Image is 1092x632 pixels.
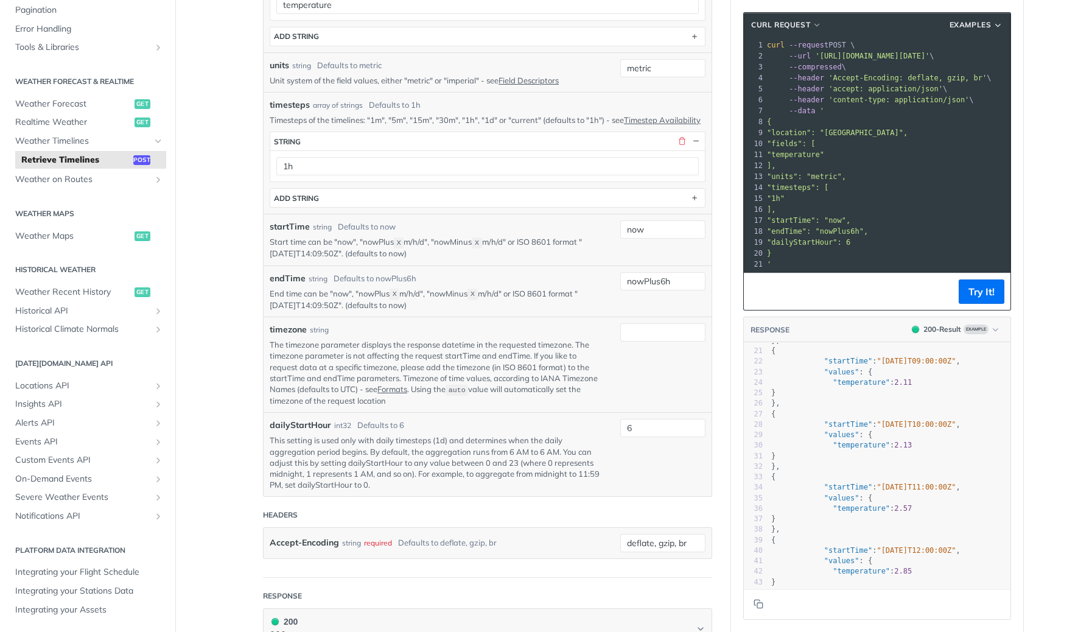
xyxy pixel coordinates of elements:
[894,567,912,575] span: 2.85
[744,259,765,270] div: 21
[153,474,163,484] button: Show subpages for On-Demand Events
[9,38,166,57] a: Tools & LibrariesShow subpages for Tools & Libraries
[744,504,763,514] div: 36
[767,238,850,247] span: "dailyStartHour": 6
[824,430,859,439] span: "values"
[15,454,150,466] span: Custom Events API
[744,226,765,237] div: 18
[767,194,785,203] span: "1h"
[292,60,311,71] div: string
[767,52,934,60] span: \
[744,127,765,138] div: 9
[744,577,763,588] div: 43
[744,367,763,377] div: 23
[334,420,351,431] div: int32
[15,151,166,169] a: Retrieve Timelinespost
[153,455,163,465] button: Show subpages for Custom Events API
[789,63,842,71] span: --compressed
[15,23,163,35] span: Error Handling
[263,510,298,521] div: Headers
[471,290,475,299] span: X
[894,441,912,449] span: 2.13
[767,205,775,214] span: ],
[744,388,763,398] div: 25
[9,601,166,619] a: Integrating your Assets
[270,114,705,125] p: Timesteps of the timelines: "1m", "5m", "15m", "30m", "1h", "1d" or "current" (defaults to "1h") ...
[744,398,763,409] div: 26
[828,96,969,104] span: 'content-type: application/json'
[313,100,363,111] div: array of strings
[270,323,307,336] label: timezone
[744,566,763,577] div: 42
[274,137,301,146] div: string
[153,325,163,334] button: Show subpages for Historical Climate Normals
[767,85,947,93] span: \
[744,556,763,566] div: 41
[15,286,131,298] span: Weather Recent History
[877,546,956,555] span: "[DATE]T12:00:00Z"
[824,483,872,491] span: "startTime"
[153,399,163,409] button: Show subpages for Insights API
[274,194,319,203] div: ADD string
[771,514,775,523] span: }
[767,183,828,192] span: "timesteps": [
[824,368,859,376] span: "values"
[15,510,150,522] span: Notifications API
[270,220,310,233] label: startTime
[744,116,765,127] div: 8
[15,174,150,186] span: Weather on Routes
[744,40,765,51] div: 1
[824,546,872,555] span: "startTime"
[744,462,763,472] div: 32
[270,339,602,406] p: The timezone parameter displays the response datetime in the requested timezone. The timezone par...
[744,524,763,535] div: 38
[690,136,701,147] button: Hide
[744,430,763,440] div: 29
[9,507,166,525] a: Notifications APIShow subpages for Notifications API
[945,19,1007,31] button: Examples
[824,557,859,565] span: "values"
[15,604,163,616] span: Integrating your Assets
[15,323,150,335] span: Historical Climate Normals
[9,264,166,275] h2: Historical Weather
[771,430,872,439] span: : {
[9,414,166,432] a: Alerts APIShow subpages for Alerts API
[15,417,150,429] span: Alerts API
[912,326,919,333] span: 200
[747,19,826,31] button: cURL Request
[135,287,150,297] span: get
[309,273,327,284] div: string
[771,410,775,418] span: {
[767,249,771,258] span: }
[815,52,929,60] span: '[URL][DOMAIN_NAME][DATE]'
[364,534,392,552] div: required
[9,433,166,451] a: Events APIShow subpages for Events API
[9,208,166,219] h2: Weather Maps
[744,546,763,556] div: 40
[877,420,956,429] span: "[DATE]T10:00:00Z"
[270,132,705,150] button: string
[767,139,815,148] span: "fields": [
[744,346,763,356] div: 21
[959,279,1004,304] button: Try It!
[771,368,872,376] span: : {
[767,118,771,126] span: {
[771,420,961,429] span: : ,
[9,395,166,413] a: Insights APIShow subpages for Insights API
[744,171,765,182] div: 13
[310,325,329,335] div: string
[767,96,974,104] span: \
[153,136,163,146] button: Hide subpages for Weather Timelines
[771,536,775,544] span: {
[15,98,131,110] span: Weather Forecast
[771,357,961,365] span: : ,
[877,357,956,365] span: "[DATE]T09:00:00Z"
[9,132,166,150] a: Weather TimelinesHide subpages for Weather Timelines
[767,128,908,137] span: "location": "[GEOGRAPHIC_DATA]",
[771,578,775,586] span: }
[744,94,765,105] div: 6
[135,99,150,109] span: get
[771,336,780,345] span: },
[270,288,602,311] p: End time can be "now", "nowPlus m/h/d", "nowMinus m/h/d" or ISO 8601 format "[DATE]T14:09:50Z". (...
[15,491,150,504] span: Severe Weather Events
